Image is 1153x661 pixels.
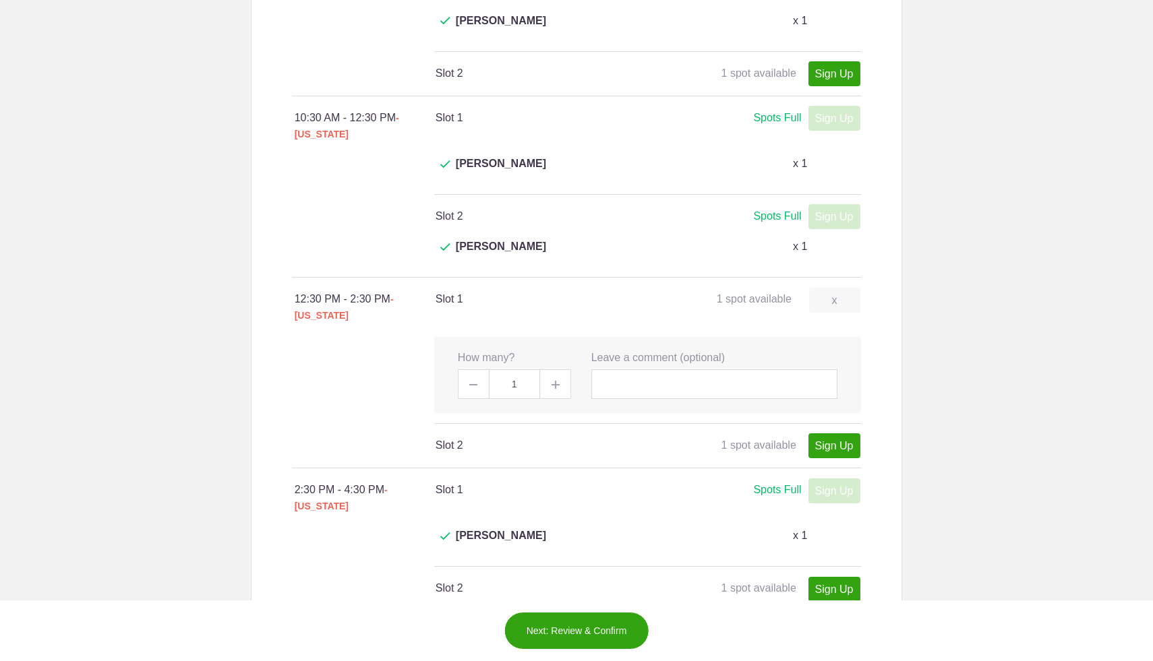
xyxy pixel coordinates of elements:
[504,612,649,650] button: Next: Review & Confirm
[591,350,725,366] label: Leave a comment (optional)
[721,582,796,594] span: 1 spot available
[440,17,450,25] img: Check dark green
[793,156,807,172] p: x 1
[458,350,514,366] label: How many?
[753,482,801,499] div: Spots Full
[456,528,546,560] span: [PERSON_NAME]
[436,65,647,82] h4: Slot 2
[808,577,860,602] a: Sign Up
[456,156,546,188] span: [PERSON_NAME]
[721,67,796,79] span: 1 spot available
[793,239,807,255] p: x 1
[295,113,399,139] span: - [US_STATE]
[295,294,394,321] span: - [US_STATE]
[808,433,860,458] a: Sign Up
[436,110,647,126] h4: Slot 1
[456,239,546,271] span: [PERSON_NAME]
[295,482,436,514] div: 2:30 PM - 4:30 PM
[456,13,546,45] span: [PERSON_NAME]
[440,160,450,168] img: Check dark green
[793,13,807,29] p: x 1
[793,528,807,544] p: x 1
[469,384,477,385] img: Minus gray
[753,208,801,225] div: Spots Full
[295,291,436,323] div: 12:30 PM - 2:30 PM
[809,288,860,313] a: x
[436,208,647,224] h4: Slot 2
[440,532,450,540] img: Check dark green
[436,482,647,498] h4: Slot 1
[753,110,801,127] div: Spots Full
[552,381,560,389] img: Plus gray
[717,293,792,305] span: 1 spot available
[808,61,860,86] a: Sign Up
[436,437,647,453] h4: Slot 2
[440,243,450,251] img: Check dark green
[436,291,647,307] h4: Slot 1
[436,580,647,596] h4: Slot 2
[295,484,388,511] span: - [US_STATE]
[721,439,796,451] span: 1 spot available
[295,110,436,142] div: 10:30 AM - 12:30 PM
